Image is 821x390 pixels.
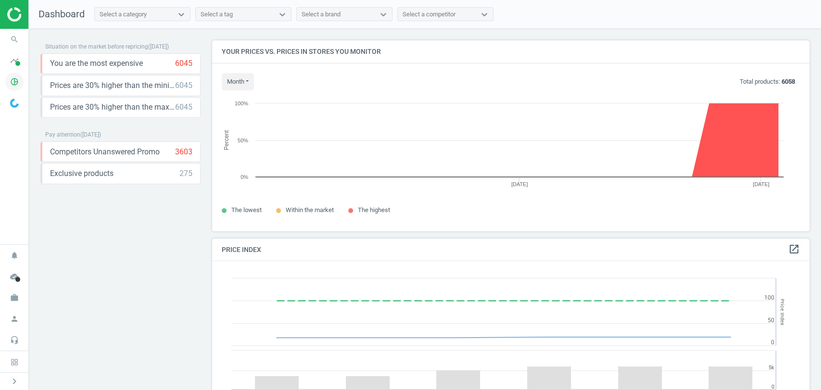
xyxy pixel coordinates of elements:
span: Exclusive products [50,168,114,179]
span: Within the market [286,206,334,214]
span: Prices are 30% higher than the maximal [50,102,175,113]
h4: Your prices vs. prices in stores you monitor [212,40,809,63]
div: 6045 [175,80,192,91]
span: You are the most expensive [50,58,143,69]
i: notifications [5,246,24,264]
span: ( [DATE] ) [80,131,101,138]
span: Pay attention [45,131,80,138]
button: chevron_right [2,375,26,388]
button: month [222,73,254,90]
text: 0% [240,174,248,180]
tspan: Percent [223,130,229,150]
div: 6045 [175,58,192,69]
i: pie_chart_outlined [5,73,24,91]
span: The highest [358,206,390,214]
text: 50% [238,138,248,143]
text: 0 [771,384,774,390]
span: The lowest [231,206,262,214]
span: ( [DATE] ) [148,43,169,50]
div: Select a category [100,10,147,19]
text: 5k [769,365,774,371]
a: open_in_new [788,243,800,256]
div: Select a tag [201,10,233,19]
i: person [5,310,24,328]
span: Situation on the market before repricing [45,43,148,50]
div: 3603 [175,147,192,157]
h4: Price Index [212,239,809,261]
img: wGWNvw8QSZomAAAAABJRU5ErkJggg== [10,99,19,108]
text: 0 [771,339,774,346]
i: open_in_new [788,243,800,255]
i: work [5,289,24,307]
tspan: [DATE] [753,181,770,187]
i: cloud_done [5,267,24,286]
div: 6045 [175,102,192,113]
text: 50 [768,317,774,324]
span: Competitors Unanswered Promo [50,147,160,157]
tspan: [DATE] [511,181,528,187]
i: chevron_right [9,376,20,387]
tspan: Price Index [779,299,785,325]
i: headset_mic [5,331,24,349]
span: Prices are 30% higher than the minimum [50,80,175,91]
i: timeline [5,51,24,70]
span: Dashboard [38,8,85,20]
text: 100% [235,101,248,106]
b: 6058 [782,78,795,85]
img: ajHJNr6hYgQAAAAASUVORK5CYII= [7,7,76,22]
div: Select a competitor [403,10,455,19]
p: Total products: [740,77,795,86]
div: 275 [179,168,192,179]
div: Select a brand [302,10,341,19]
i: search [5,30,24,49]
text: 100 [764,294,774,301]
